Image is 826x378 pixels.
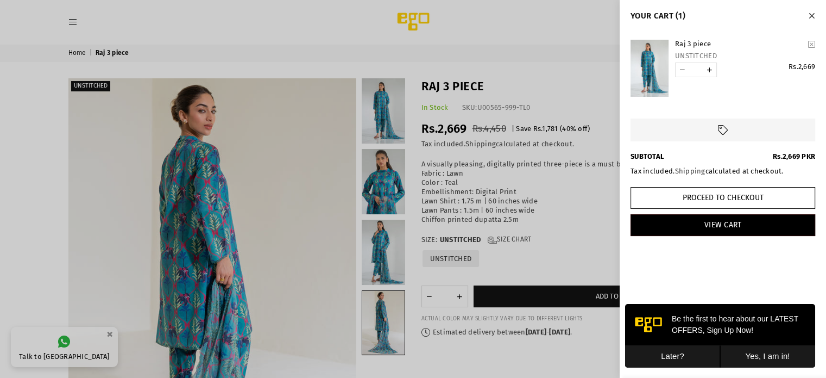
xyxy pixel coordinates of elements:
a: Shipping [674,167,705,175]
button: Close [805,8,818,22]
a: Raj 3 piece [675,40,804,49]
a: View Cart [630,214,815,236]
div: Tax included. calculated at checkout. [630,167,815,176]
quantity-input: Quantity [675,63,717,77]
iframe: webpush-onsite [625,304,815,367]
h4: YOUR CART (1) [630,11,815,21]
div: UNSTITCHED [675,52,815,60]
button: Yes, I am in! [95,41,190,64]
span: Rs.2,669 [789,63,815,71]
button: Proceed to Checkout [630,187,815,209]
b: SUBTOTAL [630,152,664,162]
span: Rs.2,669 PKR [773,152,815,160]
